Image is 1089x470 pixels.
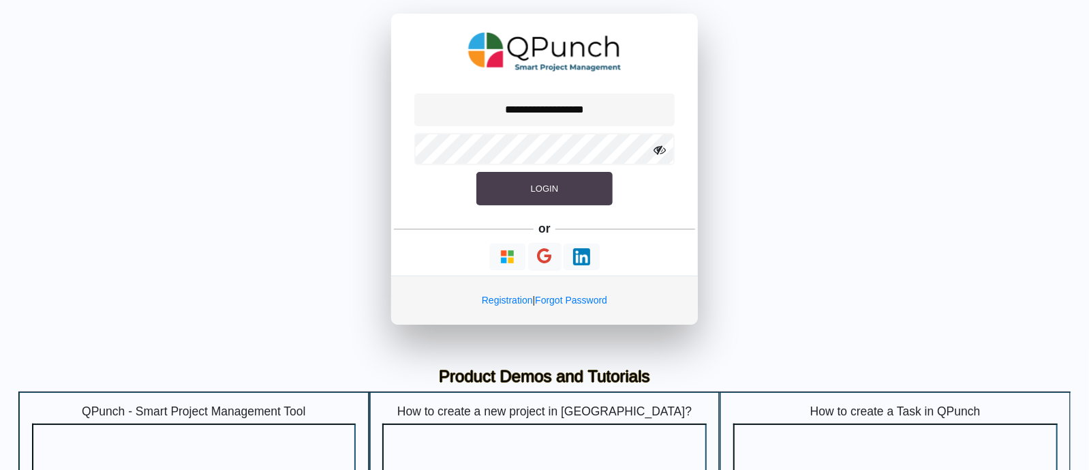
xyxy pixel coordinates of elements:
[391,276,698,325] div: |
[482,295,533,306] a: Registration
[733,405,1058,419] h5: How to create a Task in QPunch
[382,405,707,419] h5: How to create a new project in [GEOGRAPHIC_DATA]?
[564,244,600,270] button: Continue With LinkedIn
[535,295,607,306] a: Forgot Password
[531,183,558,194] span: Login
[468,27,622,76] img: QPunch
[29,367,1060,387] h3: Product Demos and Tutorials
[32,405,356,419] h5: QPunch - Smart Project Management Tool
[573,248,590,265] img: Loading...
[528,243,562,271] button: Continue With Google
[536,219,553,238] h5: or
[489,244,525,270] button: Continue With Microsoft Azure
[499,248,516,265] img: Loading...
[476,172,613,206] button: Login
